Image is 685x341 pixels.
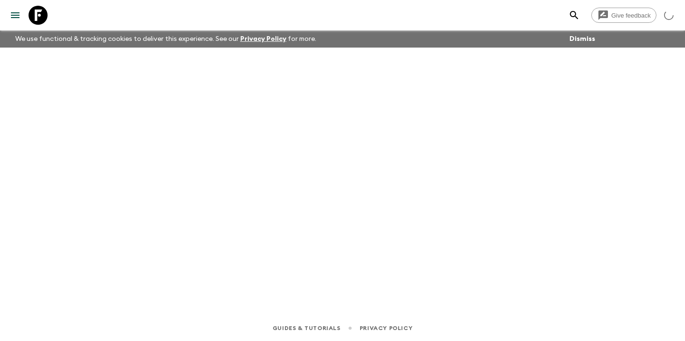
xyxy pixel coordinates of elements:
[240,36,286,42] a: Privacy Policy
[360,323,412,333] a: Privacy Policy
[11,30,320,48] p: We use functional & tracking cookies to deliver this experience. See our for more.
[6,6,25,25] button: menu
[565,6,584,25] button: search adventures
[591,8,656,23] a: Give feedback
[273,323,341,333] a: Guides & Tutorials
[567,32,597,46] button: Dismiss
[606,12,656,19] span: Give feedback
